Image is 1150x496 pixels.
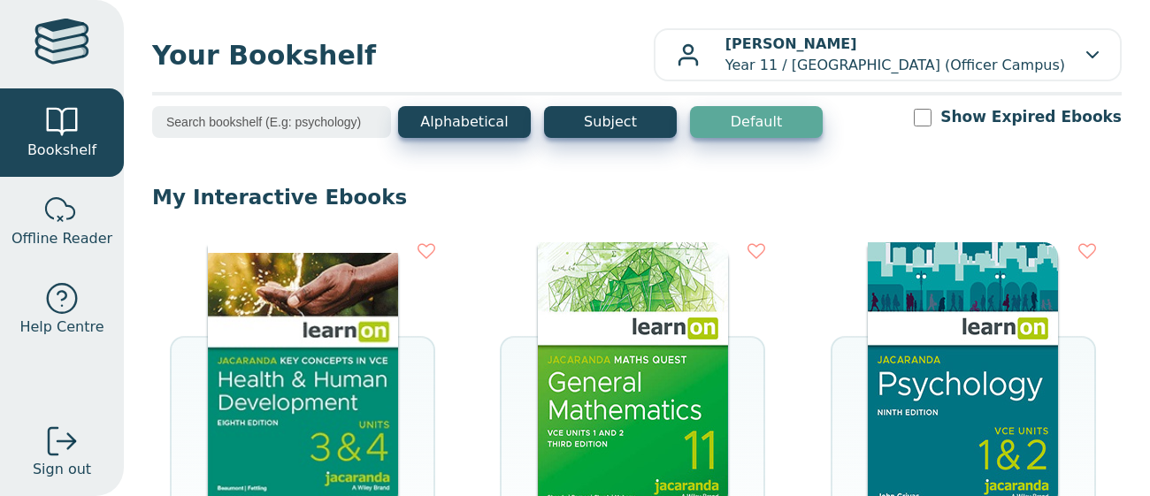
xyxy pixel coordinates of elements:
button: Alphabetical [398,106,531,138]
button: [PERSON_NAME]Year 11 / [GEOGRAPHIC_DATA] (Officer Campus) [654,28,1122,81]
p: Year 11 / [GEOGRAPHIC_DATA] (Officer Campus) [725,34,1065,76]
p: My Interactive Ebooks [152,184,1122,210]
span: Your Bookshelf [152,35,654,75]
span: Offline Reader [11,228,112,249]
span: Sign out [33,459,91,480]
b: [PERSON_NAME] [725,35,857,52]
span: Help Centre [19,317,103,338]
span: Bookshelf [27,140,96,161]
button: Default [690,106,823,138]
label: Show Expired Ebooks [940,106,1122,128]
input: Search bookshelf (E.g: psychology) [152,106,391,138]
button: Subject [544,106,677,138]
